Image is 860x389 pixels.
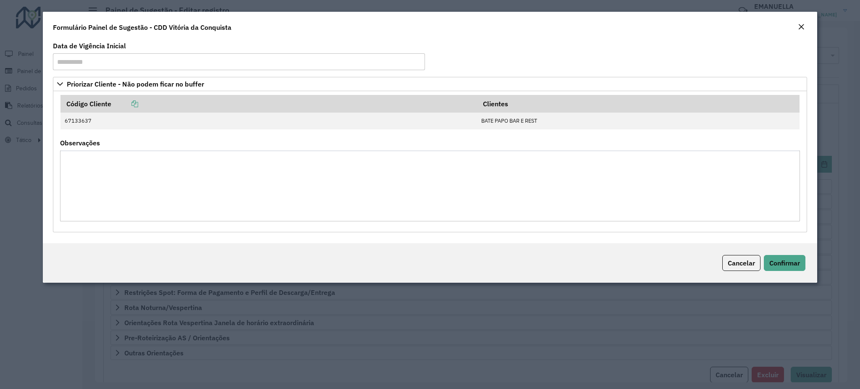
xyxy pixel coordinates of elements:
[67,81,204,87] span: Priorizar Cliente - Não podem ficar no buffer
[477,95,800,113] th: Clientes
[60,95,477,113] th: Código Cliente
[53,41,126,51] label: Data de Vigência Inicial
[60,138,100,148] label: Observações
[764,255,805,271] button: Confirmar
[53,22,231,32] h4: Formulário Painel de Sugestão - CDD Vitória da Conquista
[53,77,807,91] a: Priorizar Cliente - Não podem ficar no buffer
[722,255,760,271] button: Cancelar
[728,259,755,267] span: Cancelar
[53,91,807,232] div: Priorizar Cliente - Não podem ficar no buffer
[111,100,138,108] a: Copiar
[795,22,807,33] button: Close
[477,113,800,129] td: BATE PAPO BAR E REST
[769,259,800,267] span: Confirmar
[60,113,477,129] td: 67133637
[798,24,805,30] em: Fechar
